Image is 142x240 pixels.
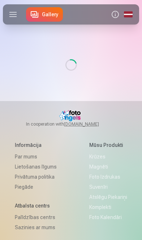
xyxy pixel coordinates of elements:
[89,152,127,162] a: Krūzes
[15,222,57,232] a: Sazinies ar mums
[89,162,127,172] a: Magnēti
[26,7,63,22] a: Gallery
[15,212,57,222] a: Palīdzības centrs
[89,202,127,212] a: Komplekti
[89,172,127,182] a: Foto izdrukas
[89,141,127,149] h5: Mūsu produkti
[64,121,116,127] a: [DOMAIN_NAME]
[122,4,135,25] a: Global
[15,152,57,162] a: Par mums
[15,202,57,209] h5: Atbalsta centrs
[15,172,57,182] a: Privātuma politika
[26,121,116,127] span: In cooperation with
[89,182,127,192] a: Suvenīri
[89,192,127,202] a: Atslēgu piekariņi
[15,141,57,149] h5: Informācija
[15,182,57,192] a: Piegāde
[109,4,122,25] button: Info
[15,162,57,172] a: Lietošanas līgums
[89,212,127,222] a: Foto kalendāri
